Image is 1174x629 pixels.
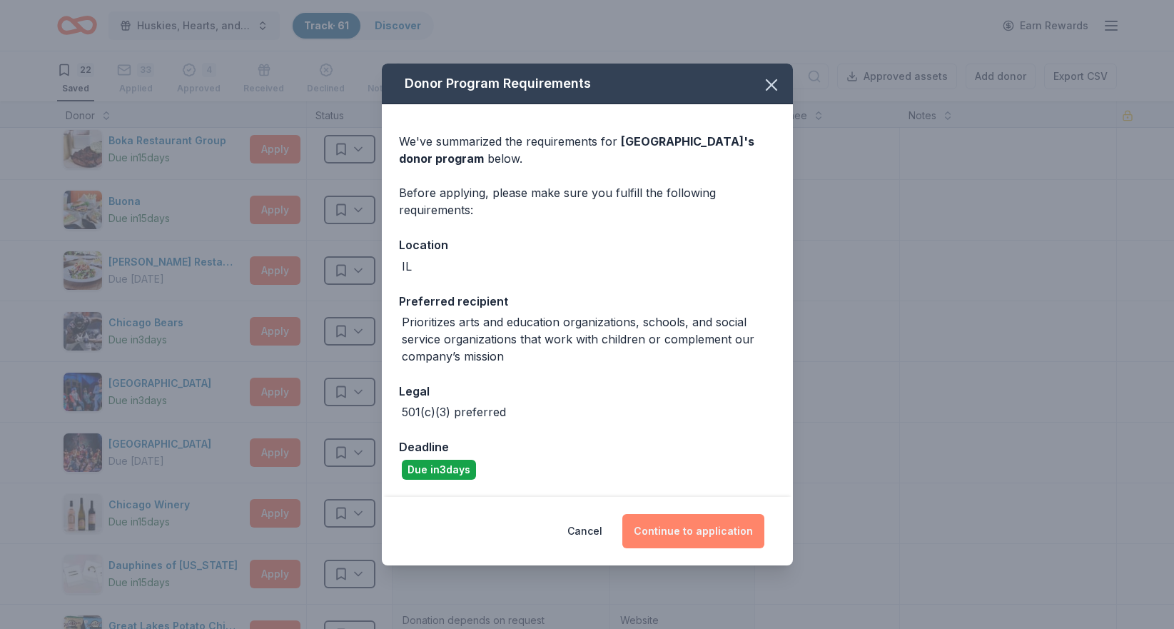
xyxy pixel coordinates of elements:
[399,236,776,254] div: Location
[402,460,476,480] div: Due in 3 days
[399,292,776,311] div: Preferred recipient
[399,438,776,456] div: Deadline
[399,382,776,401] div: Legal
[402,313,776,365] div: Prioritizes arts and education organizations, schools, and social service organizations that work...
[567,514,602,548] button: Cancel
[382,64,793,104] div: Donor Program Requirements
[402,403,506,421] div: 501(c)(3) preferred
[399,184,776,218] div: Before applying, please make sure you fulfill the following requirements:
[402,258,412,275] div: IL
[622,514,764,548] button: Continue to application
[399,133,776,167] div: We've summarized the requirements for below.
